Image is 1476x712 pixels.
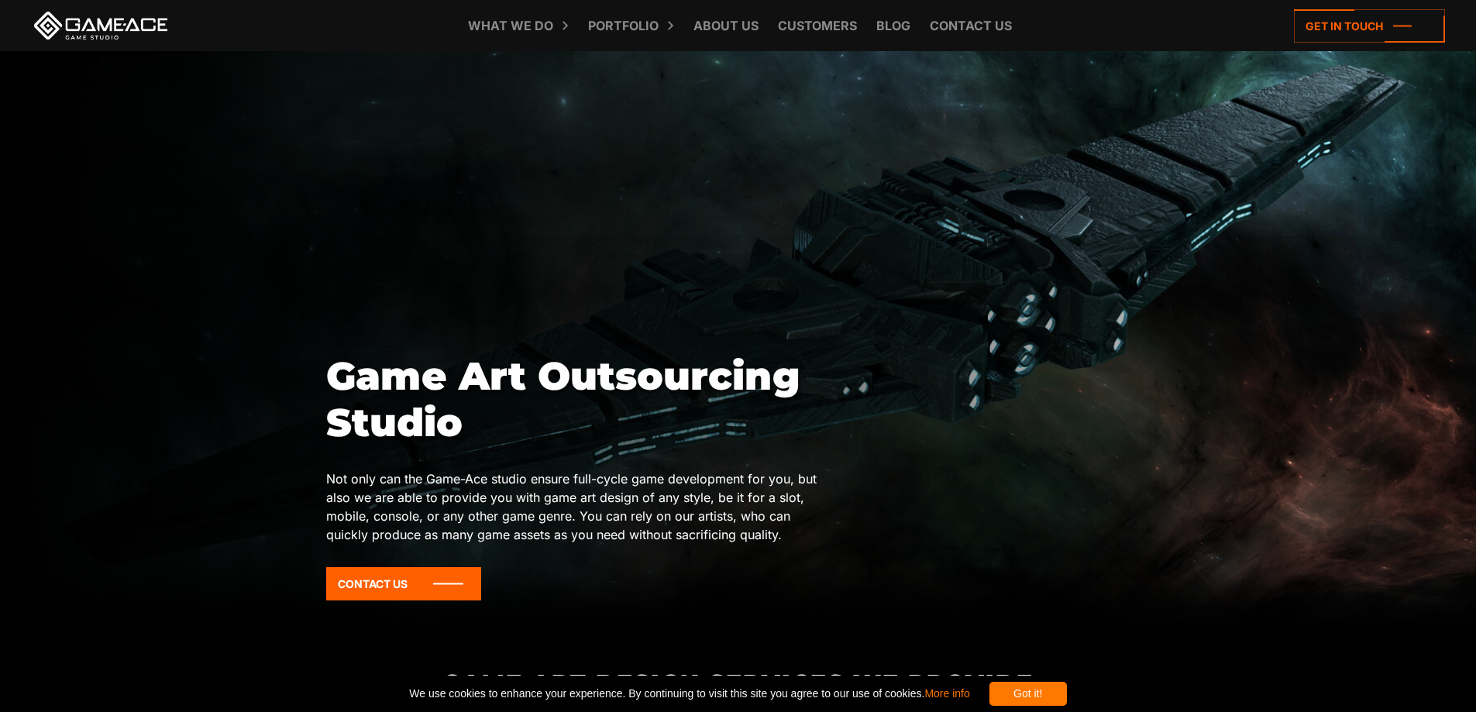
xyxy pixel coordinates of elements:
a: Contact Us [326,567,481,600]
span: We use cookies to enhance your experience. By continuing to visit this site you agree to our use ... [409,682,969,706]
h2: Game Art Design Services We Provide [325,670,1151,696]
a: Get in touch [1294,9,1445,43]
h1: Game Art Outsourcing Studio [326,353,821,446]
p: Not only can the Game-Ace studio ensure full-cycle game development for you, but also we are able... [326,470,821,544]
a: More info [924,687,969,700]
div: Got it! [989,682,1067,706]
